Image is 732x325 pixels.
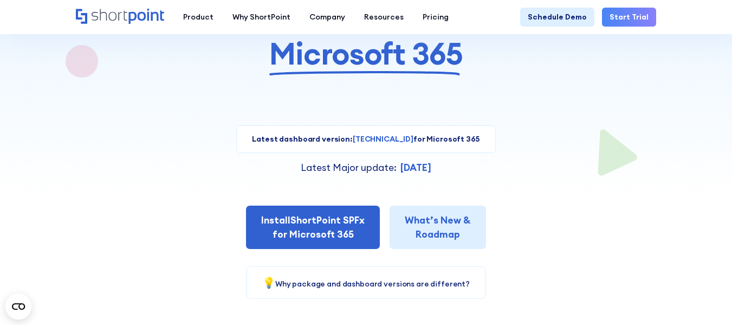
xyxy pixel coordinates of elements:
[76,9,164,25] a: Home
[364,11,404,23] div: Resources
[309,11,345,23] div: Company
[423,11,449,23] div: Pricing
[223,8,300,27] a: Why ShortPoint
[301,161,397,175] p: Latest Major update:
[252,134,353,144] strong: Latest dashboard version:
[177,3,556,70] h1: ShortPoint SPFx for
[183,11,213,23] div: Product
[520,8,594,27] a: Schedule Demo
[354,8,413,27] a: Resources
[262,276,275,289] span: 💡
[353,134,413,144] strong: [TECHNICAL_ID]
[413,134,480,144] strong: for Microsoft 365
[537,199,732,325] iframe: Chat Widget
[232,11,290,23] div: Why ShortPoint
[262,279,470,289] a: 💡Why package and dashboard versions are different?
[300,8,354,27] a: Company
[400,161,431,174] strong: [DATE]
[173,8,223,27] a: Product
[269,37,462,71] span: Microsoft 365
[246,206,380,250] a: InstallShortPoint SPFxfor Microsoft 365
[189,3,274,37] span: Install
[261,214,290,226] span: Install
[413,8,458,27] a: Pricing
[5,294,31,320] button: Open CMP widget
[390,206,486,250] a: What’s New &Roadmap
[602,8,656,27] a: Start Trial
